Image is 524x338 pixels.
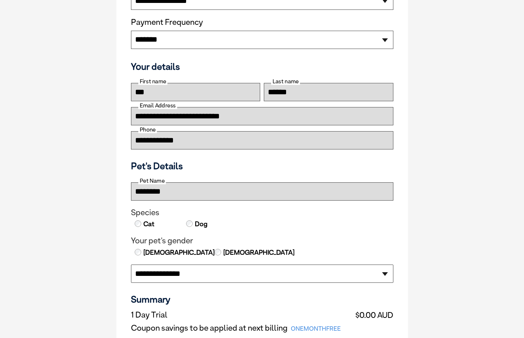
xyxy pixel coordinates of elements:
label: Payment Frequency [131,18,203,27]
legend: Your pet's gender [131,236,393,246]
label: First name [138,78,167,85]
label: Last name [271,78,300,85]
span: ONEMONTHFREE [288,324,345,334]
td: 1 Day Trial [131,308,352,322]
label: Email Address [138,102,177,109]
h3: Summary [131,294,393,305]
legend: Species [131,208,393,217]
label: Phone [138,126,157,133]
h3: Your details [131,61,393,72]
h3: Pet's Details [128,160,396,171]
td: Coupon savings to be applied at next billing [131,322,352,335]
td: $0.00 AUD [352,308,393,322]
